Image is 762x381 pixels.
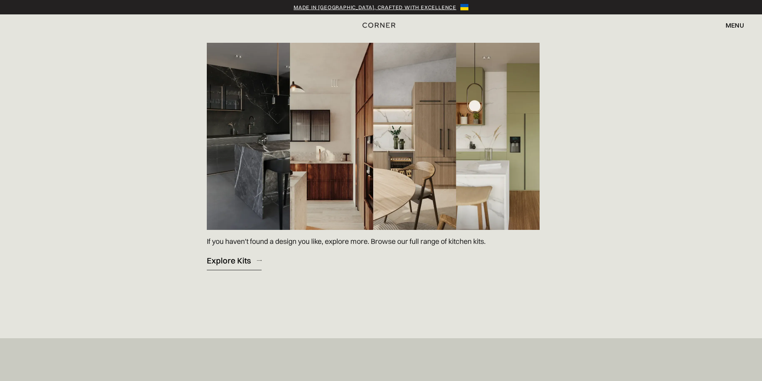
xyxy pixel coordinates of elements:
div: menu [718,18,744,32]
div: menu [726,22,744,28]
a: Explore Kits [207,251,262,270]
a: home [352,20,410,30]
a: Made in [GEOGRAPHIC_DATA], crafted with excellence [294,3,456,11]
div: Explore Kits [207,255,251,266]
p: If you haven't found a design you like, explore more. Browse our full range of kitchen kits. [207,236,486,247]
